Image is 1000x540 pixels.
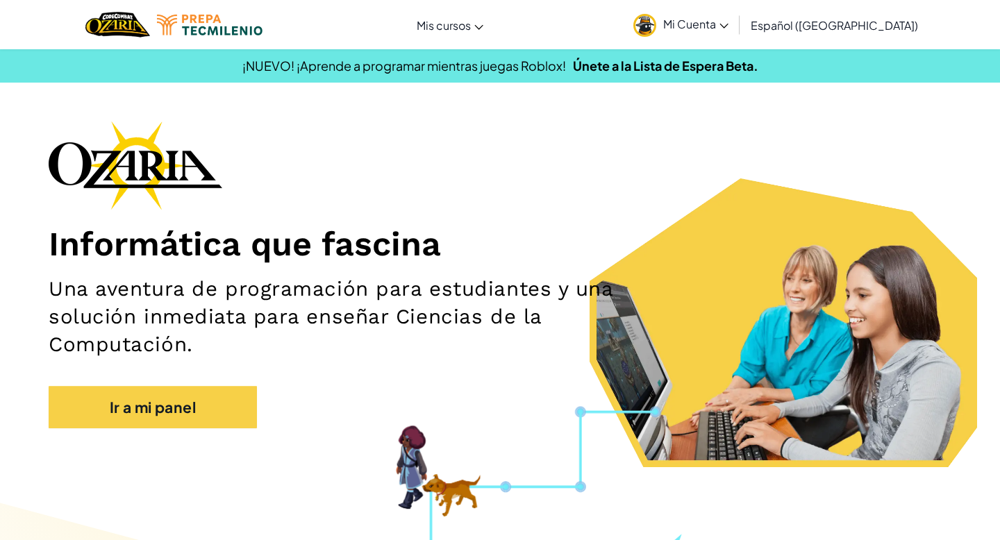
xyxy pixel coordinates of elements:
[663,17,728,31] span: Mi Cuenta
[751,18,918,33] span: Español ([GEOGRAPHIC_DATA])
[85,10,150,39] img: Home
[49,275,653,358] h2: Una aventura de programación para estudiantes y una solución inmediata para enseñar Ciencias de l...
[242,58,566,74] span: ¡NUEVO! ¡Aprende a programar mientras juegas Roblox!
[49,121,222,210] img: Ozaria branding logo
[573,58,758,74] a: Únete a la Lista de Espera Beta.
[410,6,490,44] a: Mis cursos
[49,223,951,264] h1: Informática que fascina
[626,3,735,47] a: Mi Cuenta
[85,10,150,39] a: Ozaria by CodeCombat logo
[633,14,656,37] img: avatar
[744,6,925,44] a: Español ([GEOGRAPHIC_DATA])
[157,15,262,35] img: Tecmilenio logo
[417,18,471,33] span: Mis cursos
[49,386,257,429] a: Ir a mi panel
